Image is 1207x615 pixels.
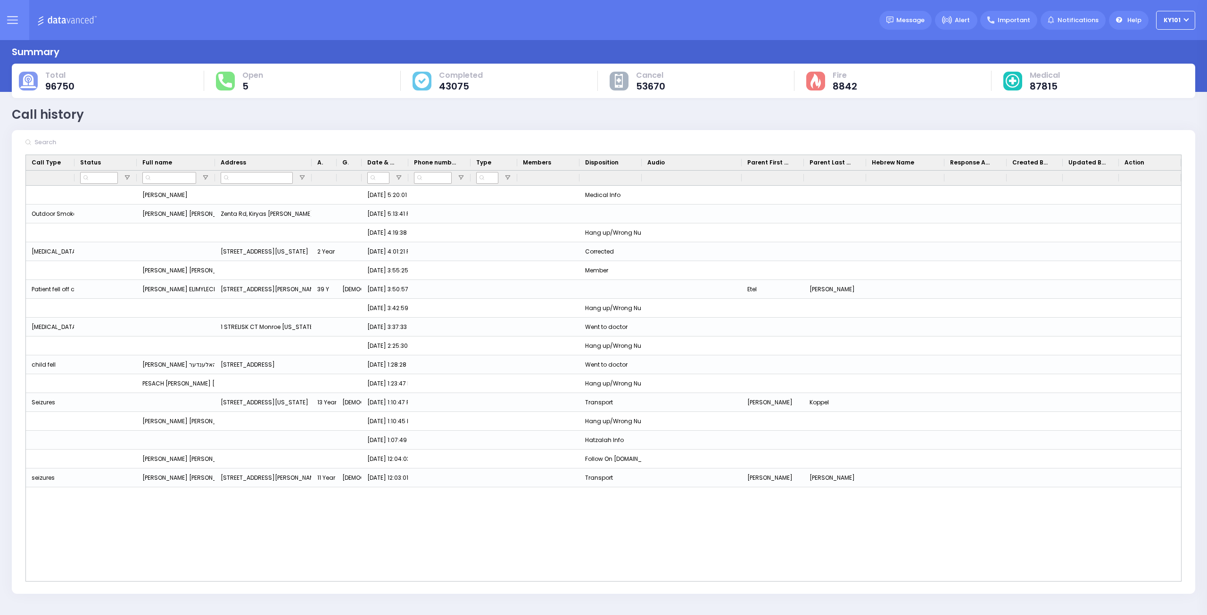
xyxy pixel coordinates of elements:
[1012,158,1050,167] span: Created By Dispatcher
[1127,16,1141,25] span: Help
[804,393,866,412] div: Koppel
[636,82,665,91] span: 53670
[804,280,866,299] div: [PERSON_NAME]
[1006,74,1020,88] img: medical-cause.svg
[362,205,408,223] div: [DATE] 5:13:41 PM
[26,223,1181,242] div: Press SPACE to select this row.
[298,174,306,181] button: Open Filter Menu
[896,16,925,25] span: Message
[26,205,1181,223] div: Press SPACE to select this row.
[312,393,337,412] div: 13 Year
[26,299,1181,318] div: Press SPACE to select this row.
[362,186,408,205] div: [DATE] 5:20:01 PM
[215,205,312,223] div: Zenta Rd, Kiryas [PERSON_NAME], NY 10950, [GEOGRAPHIC_DATA]
[362,450,408,468] div: [DATE] 12:04:03 PM
[137,280,215,299] div: [PERSON_NAME] ELIMYLECH [PERSON_NAME] [PERSON_NAME]
[362,318,408,336] div: [DATE] 3:37:33 PM
[26,374,1181,393] div: Press SPACE to select this row.
[137,450,215,468] div: [PERSON_NAME] [PERSON_NAME]
[742,468,804,487] div: [PERSON_NAME]
[12,45,59,59] div: Summary
[523,158,551,167] span: Members
[362,299,408,318] div: [DATE] 3:42:59 PM
[833,82,857,91] span: 8842
[137,355,215,374] div: [PERSON_NAME] יודא לייב האלענדער
[124,174,131,181] button: Open Filter Menu
[579,299,642,318] div: Hang up/Wrong Number
[215,468,312,487] div: [STREET_ADDRESS][PERSON_NAME][US_STATE]
[362,374,408,393] div: [DATE] 1:23:47 PM
[1164,16,1181,25] span: KY101
[337,468,362,487] div: [DEMOGRAPHIC_DATA]
[26,280,1181,299] div: Press SPACE to select this row.
[615,74,623,88] img: other-cause.svg
[26,450,1181,468] div: Press SPACE to select this row.
[362,261,408,280] div: [DATE] 3:55:25 PM
[221,172,293,184] input: Address Filter Input
[1030,82,1060,91] span: 87815
[579,223,642,242] div: Hang up/Wrong Number
[1124,158,1144,167] span: Action
[579,355,642,374] div: Went to doctor
[26,280,74,299] div: Patient fell off a letter
[579,450,642,468] div: Follow On [DOMAIN_NAME]
[362,336,408,355] div: [DATE] 2:25:30 PM
[26,355,1181,374] div: Press SPACE to select this row.
[955,16,970,25] span: Alert
[312,242,337,261] div: 2 Year
[26,393,74,412] div: Seizures
[504,174,512,181] button: Open Filter Menu
[804,468,866,487] div: [PERSON_NAME]
[26,468,1181,487] div: Press SPACE to select this row.
[312,468,337,487] div: 11 Year
[362,412,408,431] div: [DATE] 1:10:45 PM
[395,174,403,181] button: Open Filter Menu
[810,158,853,167] span: Parent Last Name
[26,205,74,223] div: Outdoor Smoke Investigation
[362,355,408,374] div: [DATE] 1:28:28 PM
[20,74,36,88] img: total-cause.svg
[476,158,491,167] span: Type
[1058,16,1099,25] span: Notifications
[137,205,215,223] div: [PERSON_NAME] [PERSON_NAME]
[45,71,74,80] span: Total
[137,374,215,393] div: PESACH [PERSON_NAME] [DATE] חיים קרעמער
[439,82,483,91] span: 43075
[215,280,312,299] div: [STREET_ADDRESS][PERSON_NAME]
[202,174,209,181] button: Open Filter Menu
[45,82,74,91] span: 96750
[218,74,231,87] img: total-response.svg
[26,186,1181,205] div: Press SPACE to select this row.
[337,393,362,412] div: [DEMOGRAPHIC_DATA]
[142,172,196,184] input: Full name Filter Input
[26,261,1181,280] div: Press SPACE to select this row.
[26,336,1181,355] div: Press SPACE to select this row.
[439,71,483,80] span: Completed
[362,468,408,487] div: [DATE] 12:03:01 PM
[886,16,893,24] img: message.svg
[26,242,74,261] div: [MEDICAL_DATA]
[137,261,215,280] div: [PERSON_NAME] [PERSON_NAME]
[579,468,642,487] div: Transport
[1068,158,1106,167] span: Updated By Dispatcher
[414,158,457,167] span: Phone number
[26,468,74,487] div: seizures
[137,468,215,487] div: [PERSON_NAME] [PERSON_NAME] נתן נטע [PERSON_NAME]
[32,133,173,151] input: Search
[362,431,408,450] div: [DATE] 1:07:49 PM
[312,280,337,299] div: 39 Y
[1030,71,1060,80] span: Medical
[242,82,263,91] span: 5
[26,412,1181,431] div: Press SPACE to select this row.
[579,261,642,280] div: Member
[142,158,172,167] span: Full name
[215,393,312,412] div: [STREET_ADDRESS][US_STATE]
[833,71,857,80] span: Fire
[337,280,362,299] div: [DEMOGRAPHIC_DATA]
[26,393,1181,412] div: Press SPACE to select this row.
[998,16,1030,25] span: Important
[215,242,312,261] div: [STREET_ADDRESS][US_STATE]
[872,158,914,167] span: Hebrew Name
[579,412,642,431] div: Hang up/Wrong Number
[215,318,312,336] div: 1 STRELISK CT Monroe [US_STATE]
